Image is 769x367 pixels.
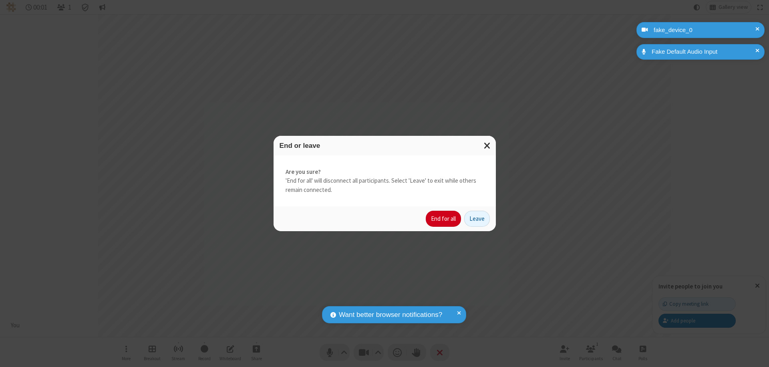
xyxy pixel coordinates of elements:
[651,26,759,35] div: fake_device_0
[479,136,496,155] button: Close modal
[274,155,496,207] div: 'End for all' will disconnect all participants. Select 'Leave' to exit while others remain connec...
[464,211,490,227] button: Leave
[339,310,442,320] span: Want better browser notifications?
[649,47,759,56] div: Fake Default Audio Input
[426,211,461,227] button: End for all
[286,167,484,177] strong: Are you sure?
[280,142,490,149] h3: End or leave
